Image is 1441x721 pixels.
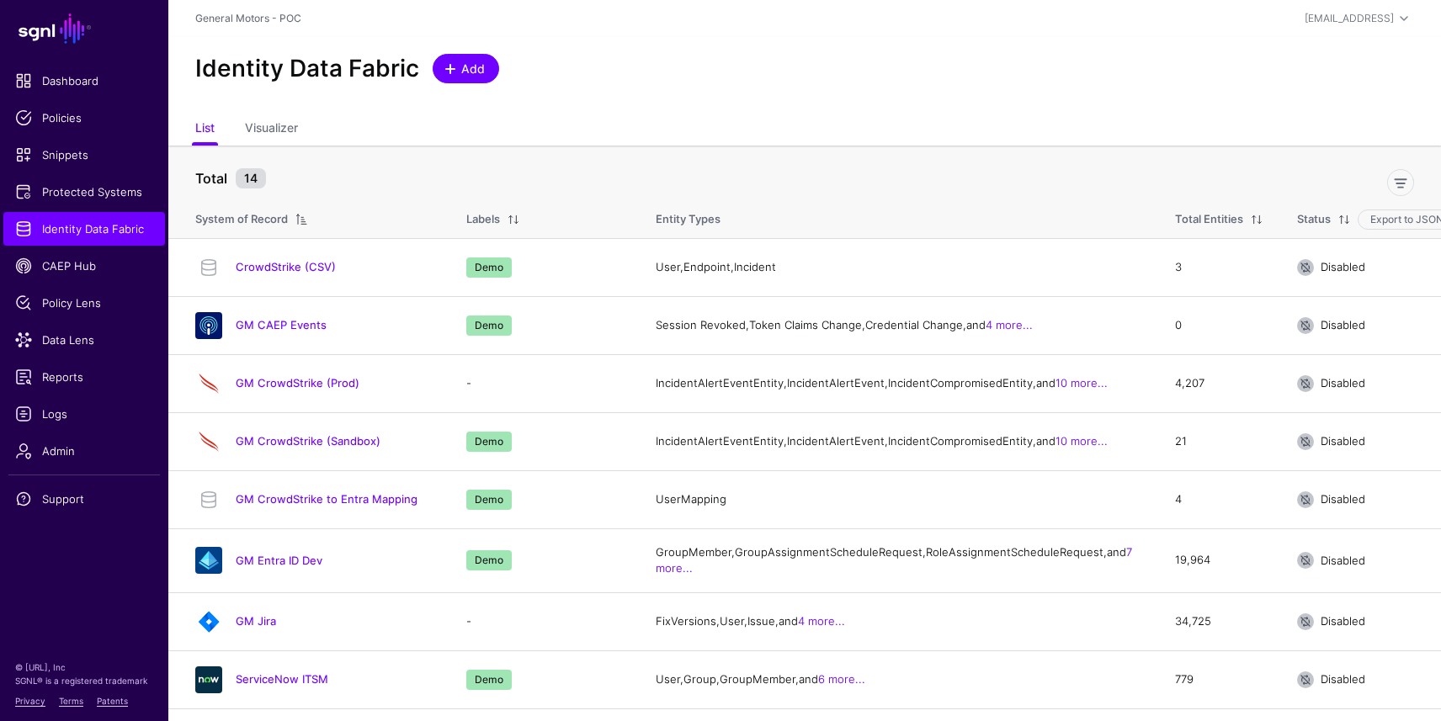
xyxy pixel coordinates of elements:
img: svg+xml;base64,PHN2ZyB3aWR0aD0iNjQiIGhlaWdodD0iNjQiIHZpZXdCb3g9IjAgMCA2NCA2NCIgZmlsbD0ibm9uZSIgeG... [195,608,222,635]
td: 3 [1158,238,1280,296]
span: Demo [466,432,512,452]
a: General Motors - POC [195,12,301,24]
a: CAEP Hub [3,249,165,283]
span: Logs [15,406,153,422]
a: ServiceNow ITSM [236,672,328,686]
a: Patents [97,696,128,706]
a: GM Jira [236,614,276,628]
div: [EMAIL_ADDRESS] [1305,11,1394,26]
a: Privacy [15,696,45,706]
a: Admin [3,434,165,468]
span: Support [15,490,153,507]
span: Add [460,60,487,77]
h2: Identity Data Fabric [195,55,419,83]
span: Disabled [1321,492,1365,506]
span: Demo [466,315,512,336]
span: Demo [466,550,512,570]
a: Identity Data Fabric [3,212,165,246]
span: Disabled [1321,318,1365,331]
a: GM CrowdStrike (Sandbox) [236,434,380,448]
a: Protected Systems [3,175,165,209]
td: - [449,354,639,412]
p: SGNL® is a registered trademark [15,674,153,687]
a: 4 more... [798,614,845,628]
td: UserMapping [639,470,1158,528]
p: © [URL], Inc [15,660,153,674]
a: 4 more... [986,318,1033,331]
a: 10 more... [1055,434,1108,448]
span: Disabled [1321,260,1365,273]
img: svg+xml;base64,PHN2ZyB3aWR0aD0iNjQiIGhlaWdodD0iNjQiIHZpZXdCb3g9IjAgMCA2NCA2NCIgZmlsbD0ibm9uZSIgeG... [195,547,222,574]
a: 6 more... [818,672,865,686]
small: 14 [236,168,266,188]
span: Reports [15,368,153,385]
span: Dashboard [15,72,153,89]
a: GM Entra ID Dev [236,554,322,567]
a: Policies [3,101,165,135]
a: Data Lens [3,323,165,357]
a: CrowdStrike (CSV) [236,260,336,273]
td: User, Group, GroupMember, and [639,650,1158,708]
span: Admin [15,443,153,459]
div: Status [1297,211,1331,228]
a: Policy Lens [3,286,165,320]
span: Entity Types [656,212,720,225]
td: - [449,592,639,650]
td: 779 [1158,650,1280,708]
span: Disabled [1321,614,1365,628]
img: svg+xml;base64,PHN2ZyB3aWR0aD0iNjQiIGhlaWdodD0iNjQiIHZpZXdCb3g9IjAgMCA2NCA2NCIgZmlsbD0ibm9uZSIgeG... [195,428,222,455]
a: GM CrowdStrike to Entra Mapping [236,492,417,506]
span: Demo [466,490,512,510]
strong: Total [195,170,227,187]
span: Disabled [1321,553,1365,566]
span: Disabled [1321,376,1365,390]
span: Protected Systems [15,183,153,200]
td: 34,725 [1158,592,1280,650]
span: Data Lens [15,331,153,348]
img: svg+xml;base64,PHN2ZyB3aWR0aD0iNjQiIGhlaWdodD0iNjQiIHZpZXdCb3g9IjAgMCA2NCA2NCIgZmlsbD0ibm9uZSIgeG... [195,312,222,339]
td: 4 [1158,470,1280,528]
a: SGNL [10,10,158,47]
a: Terms [59,696,83,706]
span: Demo [466,670,512,690]
a: Add [433,54,499,83]
span: Policies [15,109,153,126]
a: List [195,114,215,146]
a: GM CrowdStrike (Prod) [236,376,359,390]
a: Visualizer [245,114,298,146]
a: 10 more... [1055,376,1108,390]
td: 21 [1158,412,1280,470]
img: svg+xml;base64,PHN2ZyB3aWR0aD0iNjQiIGhlaWdodD0iNjQiIHZpZXdCb3g9IjAgMCA2NCA2NCIgZmlsbD0ibm9uZSIgeG... [195,666,222,693]
span: Disabled [1321,672,1365,686]
td: FixVersions, User, Issue, and [639,592,1158,650]
span: Demo [466,257,512,278]
div: System of Record [195,211,288,228]
span: Policy Lens [15,294,153,311]
td: 4,207 [1158,354,1280,412]
td: 0 [1158,296,1280,354]
a: Reports [3,360,165,394]
td: IncidentAlertEventEntity, IncidentAlertEvent, IncidentCompromisedEntity, and [639,354,1158,412]
td: Session Revoked, Token Claims Change, Credential Change, and [639,296,1158,354]
a: Snippets [3,138,165,172]
a: Logs [3,397,165,431]
span: Disabled [1321,434,1365,448]
div: Labels [466,211,500,228]
td: IncidentAlertEventEntity, IncidentAlertEvent, IncidentCompromisedEntity, and [639,412,1158,470]
td: GroupMember, GroupAssignmentScheduleRequest, RoleAssignmentScheduleRequest, and [639,528,1158,592]
div: Total Entities [1175,211,1243,228]
img: svg+xml;base64,PHN2ZyB3aWR0aD0iNjQiIGhlaWdodD0iNjQiIHZpZXdCb3g9IjAgMCA2NCA2NCIgZmlsbD0ibm9uZSIgeG... [195,370,222,397]
td: User, Endpoint, Incident [639,238,1158,296]
a: Dashboard [3,64,165,98]
span: Identity Data Fabric [15,220,153,237]
a: GM CAEP Events [236,318,327,331]
span: Snippets [15,146,153,163]
td: 19,964 [1158,528,1280,592]
span: CAEP Hub [15,257,153,274]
